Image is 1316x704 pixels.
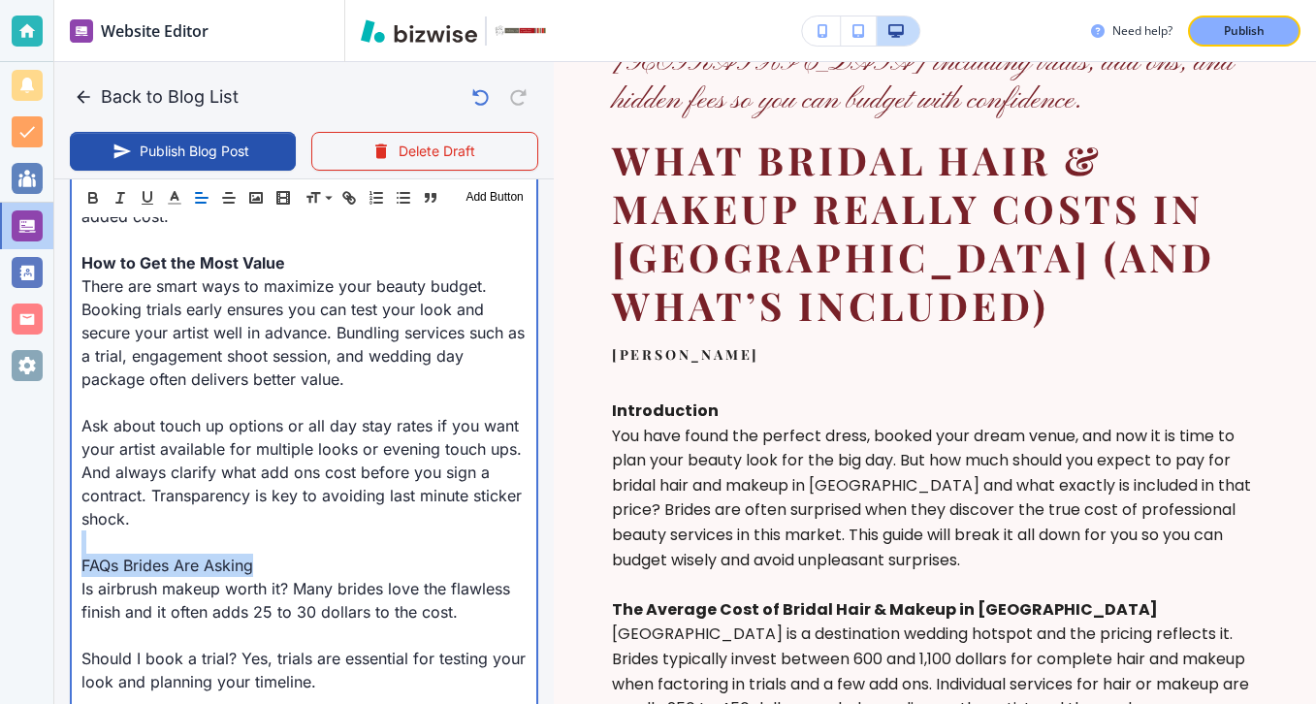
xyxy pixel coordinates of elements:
[81,414,527,530] p: Ask about touch up options or all day stay rates if you want your artist available for multiple l...
[361,19,477,43] img: Bizwise Logo
[101,19,209,43] h2: Website Editor
[1188,16,1300,47] button: Publish
[495,25,547,36] img: Your Logo
[70,78,246,116] button: Back to Blog List
[612,7,1258,120] h6: Discover what bridal hair and makeup really costs in [GEOGRAPHIC_DATA] including trials, add ons,...
[70,132,296,171] button: Publish Blog Post
[81,647,527,693] p: Should I book a trial? Yes, trials are essential for testing your look and planning your timeline.
[81,274,527,391] p: There are smart ways to maximize your beauty budget. Booking trials early ensures you can test yo...
[612,345,759,364] span: [PERSON_NAME]
[612,136,1258,330] h2: What Bridal Hair & Makeup Really Costs in [GEOGRAPHIC_DATA] (and What’s Included)
[81,253,285,272] strong: How to Get the Most Value
[612,400,719,422] strong: Introduction
[1224,22,1265,40] p: Publish
[612,598,1158,621] strong: The Average Cost of Bridal Hair & Makeup in [GEOGRAPHIC_DATA]
[311,132,537,171] button: Delete Draft
[81,577,527,624] p: Is airbrush makeup worth it? Many brides love the flawless finish and it often adds 25 to 30 doll...
[461,186,528,209] button: Add Button
[1112,22,1172,40] h3: Need help?
[612,424,1258,573] p: You have found the perfect dress, booked your dream venue, and now it is time to plan your beauty...
[70,19,93,43] img: editor icon
[81,554,527,577] p: FAQs Brides Are Asking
